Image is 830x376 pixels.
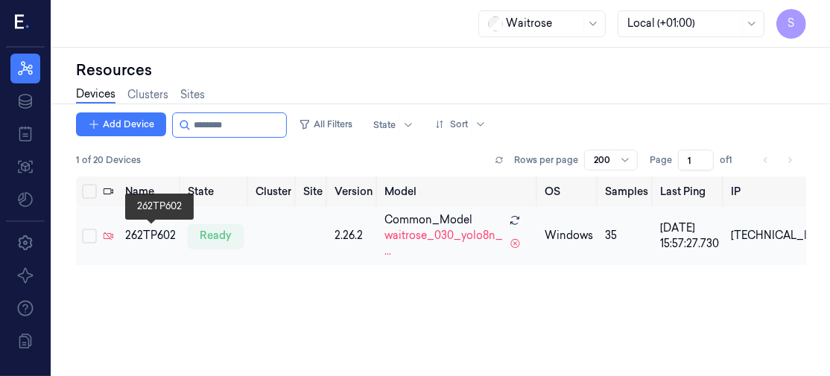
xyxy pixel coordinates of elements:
[297,176,329,206] th: Site
[76,60,806,80] div: Resources
[82,184,97,199] button: Select all
[384,228,504,259] span: waitrose_030_yolo8n_ ...
[76,153,141,167] span: 1 of 20 Devices
[329,176,378,206] th: Version
[660,220,719,252] div: [DATE] 15:57:27.730
[755,150,800,171] nav: pagination
[545,228,593,243] p: windows
[82,229,97,243] button: Select row
[119,176,182,206] th: Name
[654,176,725,206] th: Last Ping
[76,86,115,103] a: Devices
[335,228,373,243] div: 2.26.2
[384,212,472,228] span: Common_Model
[127,87,168,103] a: Clusters
[599,176,654,206] th: Samples
[125,228,176,243] div: 262TP602
[731,228,818,243] div: [TECHNICAL_ID]
[776,9,806,39] button: S
[539,176,599,206] th: OS
[725,176,824,206] th: IP
[188,224,244,248] div: ready
[182,176,250,206] th: State
[293,112,358,136] button: All Filters
[378,176,539,206] th: Model
[650,153,672,167] span: Page
[514,153,578,167] p: Rows per page
[605,228,648,243] div: 35
[250,176,297,206] th: Cluster
[180,87,205,103] a: Sites
[76,112,166,136] button: Add Device
[720,153,744,167] span: of 1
